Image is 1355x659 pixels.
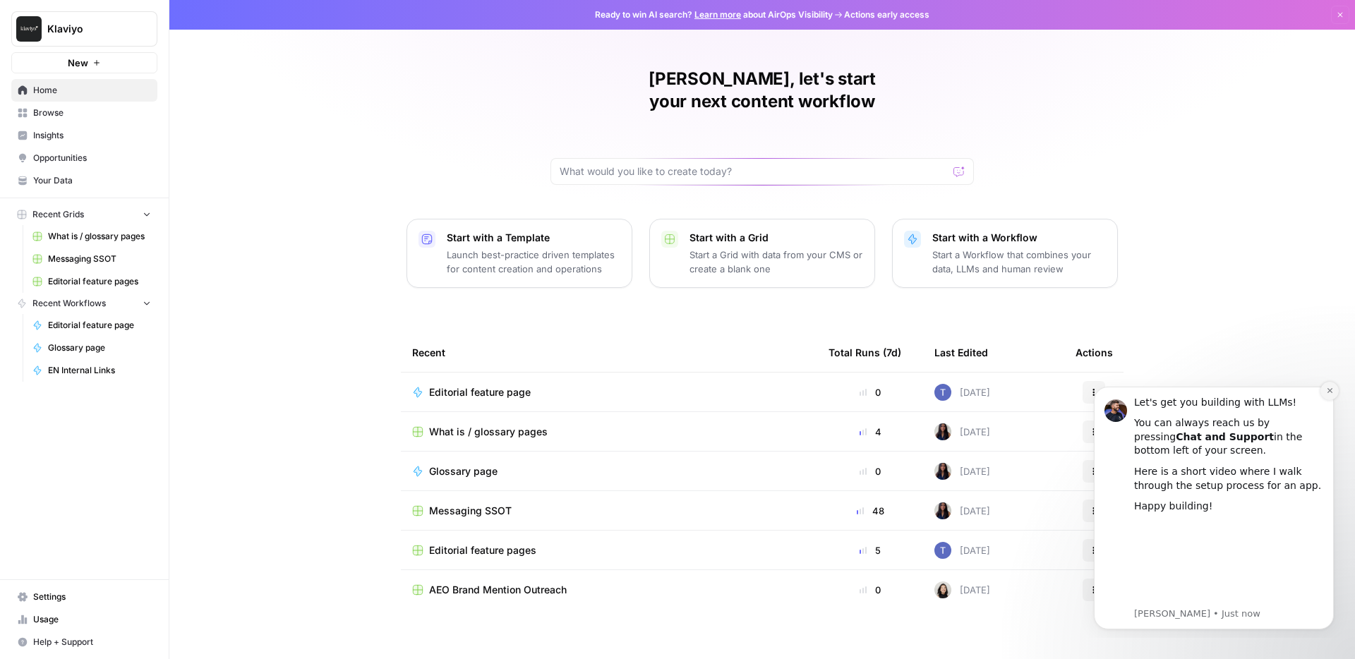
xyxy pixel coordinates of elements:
[33,152,151,164] span: Opportunities
[412,333,806,372] div: Recent
[934,581,990,598] div: [DATE]
[1076,333,1113,372] div: Actions
[429,543,536,557] span: Editorial feature pages
[68,56,88,70] span: New
[829,425,912,439] div: 4
[934,502,951,519] img: rox323kbkgutb4wcij4krxobkpon
[32,297,106,310] span: Recent Workflows
[694,9,741,20] a: Learn more
[412,583,806,597] a: AEO Brand Mention Outreach
[11,169,157,192] a: Your Data
[689,248,863,276] p: Start a Grid with data from your CMS or create a blank one
[33,613,151,626] span: Usage
[934,542,990,559] div: [DATE]
[429,464,498,478] span: Glossary page
[892,219,1118,288] button: Start with a WorkflowStart a Workflow that combines your data, LLMs and human review
[429,583,567,597] span: AEO Brand Mention Outreach
[934,581,951,598] img: t5ef5oef8zpw1w4g2xghobes91mw
[248,8,266,26] button: Dismiss notification
[26,337,157,359] a: Glossary page
[829,333,901,372] div: Total Runs (7d)
[11,102,157,124] a: Browse
[48,230,151,243] span: What is / glossary pages
[11,293,157,314] button: Recent Workflows
[412,425,806,439] a: What is / glossary pages
[932,248,1106,276] p: Start a Workflow that combines your data, LLMs and human review
[934,423,990,440] div: [DATE]
[932,231,1106,245] p: Start with a Workflow
[550,68,974,113] h1: [PERSON_NAME], let's start your next content workflow
[934,502,990,519] div: [DATE]
[934,384,951,401] img: x8yczxid6s1iziywf4pp8m9fenlh
[11,52,157,73] button: New
[829,543,912,557] div: 5
[934,542,951,559] img: x8yczxid6s1iziywf4pp8m9fenlh
[934,463,990,480] div: [DATE]
[11,147,157,169] a: Opportunities
[429,425,548,439] span: What is / glossary pages
[32,208,84,221] span: Recent Grids
[11,79,157,102] a: Home
[11,11,157,47] button: Workspace: Klaviyo
[429,385,531,399] span: Editorial feature page
[412,385,806,399] a: Editorial feature page
[33,129,151,142] span: Insights
[829,464,912,478] div: 0
[934,463,951,480] img: rox323kbkgutb4wcij4krxobkpon
[649,219,875,288] button: Start with a GridStart a Grid with data from your CMS or create a blank one
[429,504,512,518] span: Messaging SSOT
[829,385,912,399] div: 0
[47,22,133,36] span: Klaviyo
[560,164,948,179] input: What would you like to create today?
[844,8,929,21] span: Actions early access
[61,147,251,231] iframe: youtube
[33,636,151,648] span: Help + Support
[447,248,620,276] p: Launch best-practice driven templates for content creation and operations
[48,253,151,265] span: Messaging SSOT
[11,608,157,631] a: Usage
[412,504,806,518] a: Messaging SSOT
[33,84,151,97] span: Home
[934,423,951,440] img: rox323kbkgutb4wcij4krxobkpon
[1073,374,1355,638] iframe: Intercom notifications message
[61,234,251,246] p: Message from Steven, sent Just now
[48,275,151,288] span: Editorial feature pages
[689,231,863,245] p: Start with a Grid
[26,359,157,382] a: EN Internal Links
[26,248,157,270] a: Messaging SSOT
[11,124,157,147] a: Insights
[11,204,157,225] button: Recent Grids
[26,314,157,337] a: Editorial feature page
[26,270,157,293] a: Editorial feature pages
[48,364,151,377] span: EN Internal Links
[447,231,620,245] p: Start with a Template
[406,219,632,288] button: Start with a TemplateLaunch best-practice driven templates for content creation and operations
[11,631,157,653] button: Help + Support
[48,319,151,332] span: Editorial feature page
[595,8,833,21] span: Ready to win AI search? about AirOps Visibility
[829,583,912,597] div: 0
[48,341,151,354] span: Glossary page
[412,543,806,557] a: Editorial feature pages
[33,591,151,603] span: Settings
[26,225,157,248] a: What is / glossary pages
[829,504,912,518] div: 48
[11,586,157,608] a: Settings
[33,174,151,187] span: Your Data
[16,16,42,42] img: Klaviyo Logo
[934,384,990,401] div: [DATE]
[33,107,151,119] span: Browse
[412,464,806,478] a: Glossary page
[934,333,988,372] div: Last Edited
